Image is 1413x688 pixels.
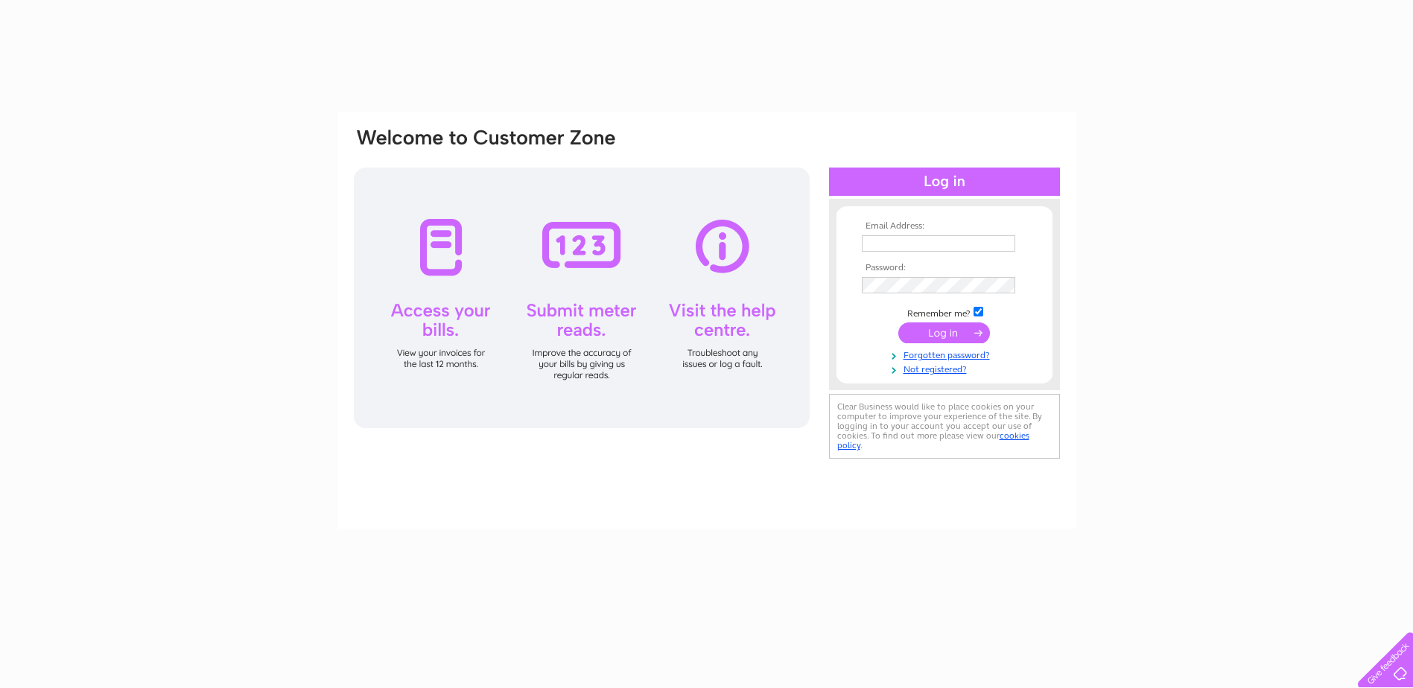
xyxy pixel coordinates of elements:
[837,430,1029,450] a: cookies policy
[858,263,1031,273] th: Password:
[829,394,1060,459] div: Clear Business would like to place cookies on your computer to improve your experience of the sit...
[858,305,1031,319] td: Remember me?
[862,361,1031,375] a: Not registered?
[858,221,1031,232] th: Email Address:
[898,322,990,343] input: Submit
[862,347,1031,361] a: Forgotten password?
